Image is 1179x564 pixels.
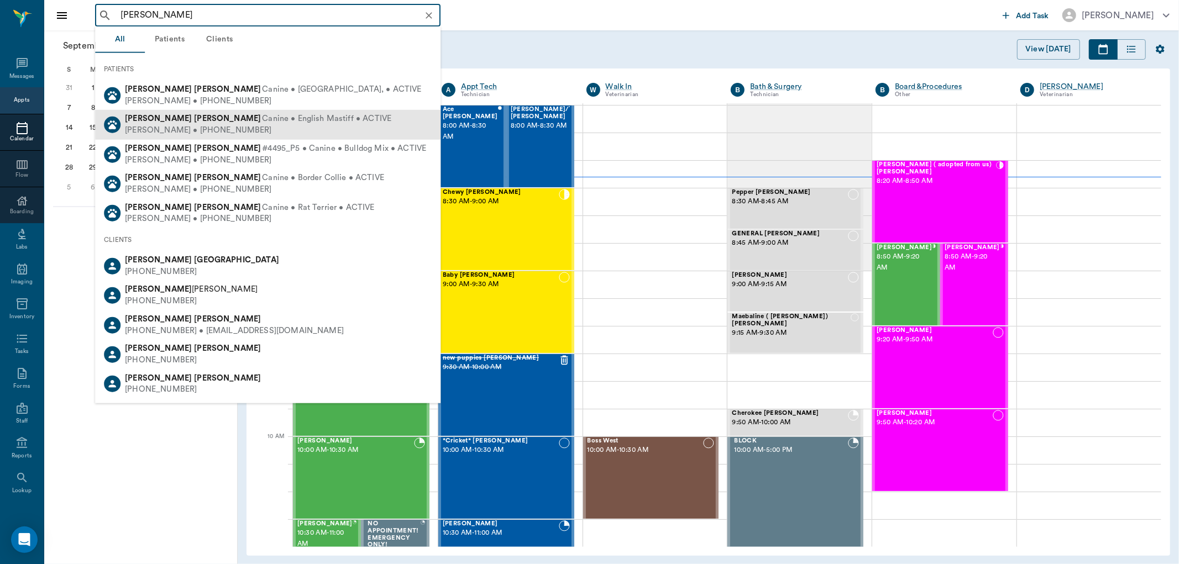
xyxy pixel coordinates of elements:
[125,144,192,152] b: [PERSON_NAME]
[9,313,34,321] div: Inventory
[443,438,559,445] span: *Cricket* [PERSON_NAME]
[1020,83,1034,97] div: D
[125,285,258,293] span: [PERSON_NAME]
[461,90,570,99] div: Technician
[61,100,77,115] div: Sunday, September 7, 2025
[61,80,77,96] div: Sunday, August 31, 2025
[732,196,848,207] span: 8:30 AM - 8:45 AM
[194,256,279,264] b: [GEOGRAPHIC_DATA]
[95,228,441,251] div: CLIENTS
[12,452,32,460] div: Reports
[116,8,437,23] input: Search
[443,196,559,207] span: 8:30 AM - 9:00 AM
[12,487,32,495] div: Lookup
[443,445,559,456] span: 10:00 AM - 10:30 AM
[877,176,996,187] span: 8:20 AM - 8:50 AM
[877,334,993,345] span: 9:20 AM - 9:50 AM
[727,409,863,436] div: BOOKED, 9:50 AM - 10:00 AM
[734,438,848,445] span: BLOCK
[443,120,498,143] span: 8:00 AM - 8:30 AM
[262,172,384,184] span: Canine • Border Collie • ACTIVE
[125,315,192,323] b: [PERSON_NAME]
[262,202,374,213] span: Canine • Rat Terrier • ACTIVE
[872,409,1008,492] div: NOT_CONFIRMED, 9:50 AM - 10:20 AM
[438,436,574,519] div: NOT_CONFIRMED, 10:00 AM - 10:30 AM
[368,520,420,549] span: NO APPOINTMENT! EMERGENCY ONLY!
[732,328,850,339] span: 9:15 AM - 9:30 AM
[194,315,261,323] b: [PERSON_NAME]
[125,213,374,225] div: [PERSON_NAME] • [PHONE_NUMBER]
[194,144,261,152] b: [PERSON_NAME]
[438,105,506,188] div: CHECKED_OUT, 8:00 AM - 8:30 AM
[13,382,30,391] div: Forms
[940,243,1008,326] div: CHECKED_IN, 8:50 AM - 9:20 AM
[15,347,29,356] div: Tasks
[85,140,101,155] div: Monday, September 22, 2025
[95,57,441,81] div: PATIENTS
[9,72,35,81] div: Messages
[732,238,848,249] span: 8:45 AM - 9:00 AM
[262,143,426,155] span: #4495_P5 • Canine • Bulldog Mix • ACTIVE
[125,114,192,123] b: [PERSON_NAME]
[732,410,848,417] span: Cherokee [PERSON_NAME]
[511,120,569,131] span: 8:00 AM - 8:30 AM
[125,173,192,182] b: [PERSON_NAME]
[85,160,101,175] div: Monday, September 29, 2025
[877,327,993,334] span: [PERSON_NAME]
[588,438,704,445] span: Boss West
[297,438,414,445] span: [PERSON_NAME]
[57,35,151,57] button: September2025
[125,325,344,336] div: [PHONE_NUMBER] • [EMAIL_ADDRESS][DOMAIN_NAME]
[511,106,569,120] span: [PERSON_NAME]/ [PERSON_NAME]
[1040,90,1149,99] div: Veterinarian
[732,417,848,428] span: 9:50 AM - 10:00 AM
[872,243,940,326] div: CHECKED_IN, 8:50 AM - 9:20 AM
[443,189,559,196] span: Chewy [PERSON_NAME]
[297,528,353,550] span: 10:30 AM - 11:00 AM
[194,344,261,352] b: [PERSON_NAME]
[61,160,77,175] div: Sunday, September 28, 2025
[438,271,574,354] div: NOT_CONFIRMED, 9:00 AM - 9:30 AM
[727,312,863,354] div: NOT_CONFIRMED, 9:15 AM - 9:30 AM
[262,113,391,125] span: Canine • English Mastiff • ACTIVE
[727,188,863,229] div: NOT_CONFIRMED, 8:30 AM - 8:45 AM
[125,285,192,293] b: [PERSON_NAME]
[51,4,73,27] button: Close drawer
[732,313,850,328] span: Maebaline ( [PERSON_NAME]) [PERSON_NAME]
[586,83,600,97] div: W
[727,229,863,271] div: NOT_CONFIRMED, 8:45 AM - 9:00 AM
[125,154,426,166] div: [PERSON_NAME] • [PHONE_NUMBER]
[61,140,77,155] div: Sunday, September 21, 2025
[85,120,101,135] div: Monday, September 15, 2025
[16,417,28,425] div: Staff
[57,61,81,78] div: S
[125,344,192,352] b: [PERSON_NAME]
[877,244,932,251] span: [PERSON_NAME]
[85,80,101,96] div: Monday, September 1, 2025
[255,431,284,458] div: 10 AM
[443,520,559,528] span: [PERSON_NAME]
[443,272,559,279] span: Baby [PERSON_NAME]
[125,85,192,93] b: [PERSON_NAME]
[14,96,29,104] div: Appts
[61,120,77,135] div: Sunday, September 14, 2025
[85,180,101,195] div: Monday, October 6, 2025
[125,266,279,278] div: [PHONE_NUMBER]
[125,296,258,307] div: [PHONE_NUMBER]
[81,61,106,78] div: M
[16,243,28,251] div: Labs
[583,436,719,519] div: NOT_CONFIRMED, 10:00 AM - 10:30 AM
[125,125,391,136] div: [PERSON_NAME] • [PHONE_NUMBER]
[194,373,261,382] b: [PERSON_NAME]
[11,278,33,286] div: Imaging
[1040,81,1149,92] a: [PERSON_NAME]
[442,83,455,97] div: A
[11,526,38,553] div: Open Intercom Messenger
[125,95,421,107] div: [PERSON_NAME] • [PHONE_NUMBER]
[895,81,1004,92] a: Board &Procedures
[461,81,570,92] a: Appt Tech
[1054,5,1178,25] button: [PERSON_NAME]
[734,445,848,456] span: 10:00 AM - 5:00 PM
[85,100,101,115] div: Monday, September 8, 2025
